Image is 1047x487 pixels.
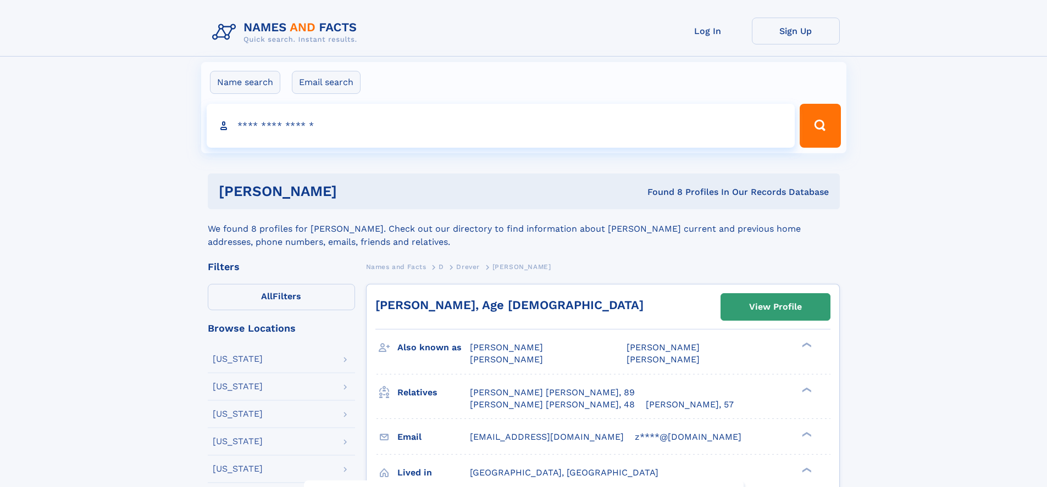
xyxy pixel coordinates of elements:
[470,387,635,399] a: [PERSON_NAME] [PERSON_NAME], 89
[470,467,658,478] span: [GEOGRAPHIC_DATA], [GEOGRAPHIC_DATA]
[664,18,752,44] a: Log In
[439,260,444,273] a: D
[749,294,802,320] div: View Profile
[207,104,795,148] input: search input
[375,298,644,312] a: [PERSON_NAME], Age [DEMOGRAPHIC_DATA]
[213,410,263,418] div: [US_STATE]
[210,71,280,94] label: Name search
[439,263,444,271] span: D
[397,383,470,402] h3: Relatives
[208,323,355,333] div: Browse Locations
[799,466,812,473] div: ❯
[492,186,829,198] div: Found 8 Profiles In Our Records Database
[261,291,273,301] span: All
[208,209,840,249] div: We found 8 profiles for [PERSON_NAME]. Check out our directory to find information about [PERSON_...
[213,382,263,391] div: [US_STATE]
[470,399,635,411] a: [PERSON_NAME] [PERSON_NAME], 48
[799,386,812,393] div: ❯
[219,184,492,198] h1: [PERSON_NAME]
[397,338,470,357] h3: Also known as
[646,399,734,411] a: [PERSON_NAME], 57
[213,464,263,473] div: [US_STATE]
[470,354,543,365] span: [PERSON_NAME]
[492,263,551,271] span: [PERSON_NAME]
[292,71,361,94] label: Email search
[456,263,480,271] span: Drever
[470,432,624,442] span: [EMAIL_ADDRESS][DOMAIN_NAME]
[799,342,812,349] div: ❯
[366,260,426,273] a: Names and Facts
[721,294,830,320] a: View Profile
[752,18,840,44] a: Sign Up
[397,463,470,482] h3: Lived in
[397,428,470,446] h3: Email
[208,262,355,272] div: Filters
[470,342,543,352] span: [PERSON_NAME]
[799,430,812,438] div: ❯
[627,354,700,365] span: [PERSON_NAME]
[208,284,355,310] label: Filters
[800,104,840,148] button: Search Button
[627,342,700,352] span: [PERSON_NAME]
[213,437,263,446] div: [US_STATE]
[213,355,263,363] div: [US_STATE]
[456,260,480,273] a: Drever
[208,18,366,47] img: Logo Names and Facts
